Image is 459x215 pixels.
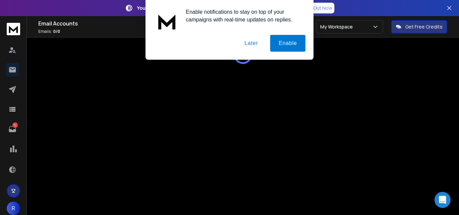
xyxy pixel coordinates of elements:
div: Enable notifications to stay on top of your campaigns with real-time updates on replies. [180,8,305,23]
div: Open Intercom Messenger [434,192,451,208]
button: Enable [270,35,305,52]
button: R [7,202,20,215]
img: notification icon [154,8,180,35]
a: 1 [6,122,19,136]
button: Later [236,35,266,52]
p: 1 [12,122,18,128]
